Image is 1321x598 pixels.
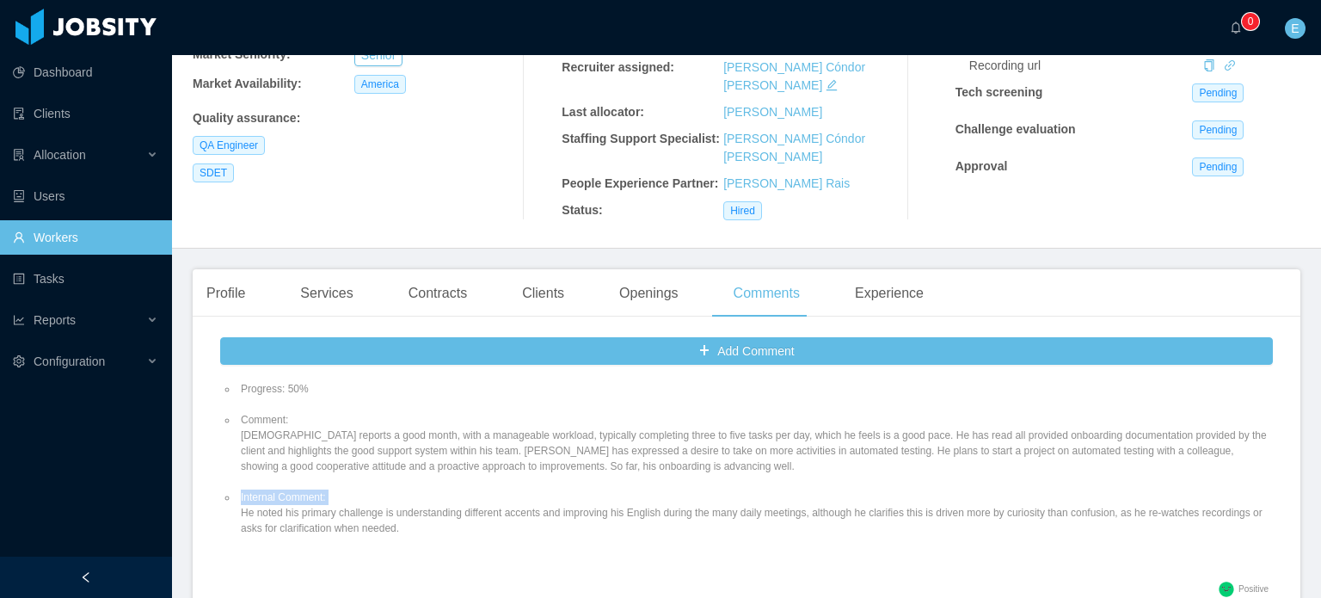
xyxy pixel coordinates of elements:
a: icon: robotUsers [13,179,158,213]
span: Configuration [34,354,105,368]
sup: 0 [1242,13,1259,30]
div: Clients [508,269,578,317]
b: Staffing Support Specialist: [562,132,720,145]
strong: Approval [955,159,1008,173]
a: icon: userWorkers [13,220,158,255]
b: Status: [562,203,602,217]
span: Hired [723,201,762,220]
a: icon: auditClients [13,96,158,131]
div: Experience [841,269,937,317]
i: icon: bell [1230,22,1242,34]
div: Openings [605,269,692,317]
div: Comments [720,269,814,317]
span: Pending [1192,157,1244,176]
div: Recording url [969,57,1196,75]
span: SDET [193,163,234,182]
span: Pending [1192,120,1244,139]
b: People Experience Partner: [562,176,718,190]
div: Contracts [395,269,481,317]
div: Services [286,269,366,317]
a: [PERSON_NAME] Rais [723,176,850,190]
span: America [354,75,406,94]
a: [PERSON_NAME] Cóndor [PERSON_NAME] [723,60,865,92]
b: Recruiter assigned: [562,60,674,74]
i: icon: link [1224,59,1236,71]
button: Senior [354,46,402,66]
li: Progress: 50% [237,381,1273,397]
span: Pending [1192,83,1244,102]
i: icon: line-chart [13,314,25,326]
span: Allocation [34,148,86,162]
strong: Challenge evaluation [955,122,1076,136]
a: [PERSON_NAME] [723,105,822,119]
a: icon: profileTasks [13,262,158,296]
span: Positive [1238,584,1269,594]
b: Market Seniority: [193,47,291,61]
i: icon: copy [1203,59,1215,71]
li: Internal Comment: He noted his primary challenge is understanding different accents and improving... [237,490,1273,536]
span: E [1291,18,1299,39]
div: Profile [193,269,259,317]
span: QA Engineer [193,136,265,155]
i: icon: setting [13,355,25,367]
a: [PERSON_NAME] Cóndor [PERSON_NAME] [723,132,865,163]
span: Reports [34,313,76,327]
li: Comment: [DEMOGRAPHIC_DATA] reports a good month, with a manageable workload, typically completin... [237,412,1273,474]
div: Copy [1203,57,1215,75]
b: Last allocator: [562,105,644,119]
a: icon: pie-chartDashboard [13,55,158,89]
i: icon: edit [826,79,838,91]
button: icon: plusAdd Comment [220,337,1273,365]
strong: Tech screening [955,85,1043,99]
b: Quality assurance : [193,111,300,125]
b: Market Availability: [193,77,302,90]
a: icon: link [1224,59,1236,72]
i: icon: solution [13,149,25,161]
